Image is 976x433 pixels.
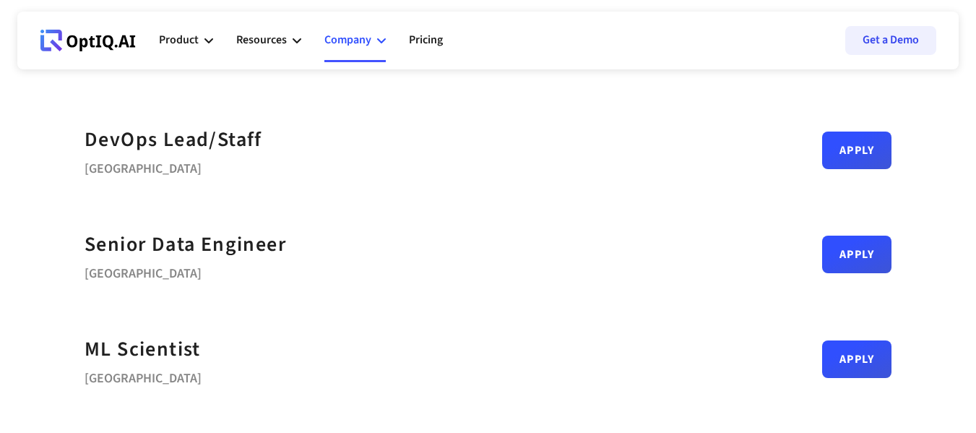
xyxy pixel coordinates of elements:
[85,156,262,176] div: [GEOGRAPHIC_DATA]
[85,333,201,366] a: ML Scientist
[85,261,286,281] div: [GEOGRAPHIC_DATA]
[159,30,199,50] div: Product
[236,30,287,50] div: Resources
[40,19,136,62] a: Webflow Homepage
[822,236,891,273] a: Apply
[85,366,202,386] div: [GEOGRAPHIC_DATA]
[85,228,286,261] a: Senior Data Engineer
[236,19,301,62] div: Resources
[159,19,213,62] div: Product
[324,30,371,50] div: Company
[324,19,386,62] div: Company
[85,124,262,156] a: DevOps Lead/Staff
[822,132,891,169] a: Apply
[845,26,936,55] a: Get a Demo
[822,340,891,378] a: Apply
[409,19,443,62] a: Pricing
